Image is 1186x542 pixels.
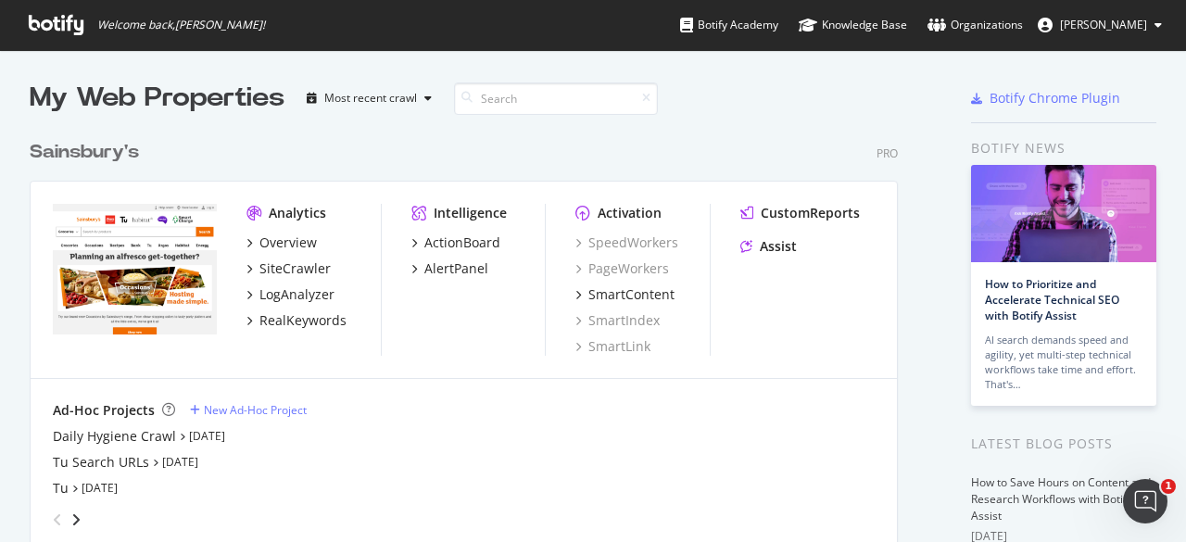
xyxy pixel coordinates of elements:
div: Sainsbury's [30,139,139,166]
button: [PERSON_NAME] [1023,10,1177,40]
input: Search [454,82,658,115]
a: ActionBoard [411,233,500,252]
div: AI search demands speed and agility, yet multi-step technical workflows take time and effort. Tha... [985,333,1142,392]
div: LogAnalyzer [259,285,334,304]
a: Daily Hygiene Crawl [53,427,176,446]
a: Assist [740,237,797,256]
a: SiteCrawler [246,259,331,278]
a: CustomReports [740,204,860,222]
div: RealKeywords [259,311,347,330]
a: Botify Chrome Plugin [971,89,1120,107]
div: CustomReports [761,204,860,222]
div: ActionBoard [424,233,500,252]
a: AlertPanel [411,259,488,278]
a: How to Save Hours on Content and Research Workflows with Botify Assist [971,474,1151,523]
button: Most recent crawl [299,83,439,113]
div: angle-left [45,505,69,535]
a: SmartIndex [575,311,660,330]
a: PageWorkers [575,259,669,278]
div: My Web Properties [30,80,284,117]
div: Botify Chrome Plugin [990,89,1120,107]
a: Overview [246,233,317,252]
a: Tu [53,479,69,498]
div: Ad-Hoc Projects [53,401,155,420]
a: RealKeywords [246,311,347,330]
img: *.sainsburys.co.uk/ [53,204,217,335]
div: Activation [598,204,662,222]
a: SpeedWorkers [575,233,678,252]
div: SiteCrawler [259,259,331,278]
a: [DATE] [162,454,198,470]
div: Latest Blog Posts [971,434,1156,454]
div: Analytics [269,204,326,222]
div: Intelligence [434,204,507,222]
div: SmartContent [588,285,675,304]
a: How to Prioritize and Accelerate Technical SEO with Botify Assist [985,276,1119,323]
a: [DATE] [189,428,225,444]
div: angle-right [69,510,82,529]
a: Sainsbury's [30,139,146,166]
img: How to Prioritize and Accelerate Technical SEO with Botify Assist [971,165,1156,262]
a: SmartContent [575,285,675,304]
span: Welcome back, [PERSON_NAME] ! [97,18,265,32]
div: Most recent crawl [324,93,417,104]
div: New Ad-Hoc Project [204,402,307,418]
div: Botify Academy [680,16,778,34]
a: [DATE] [82,480,118,496]
div: Pro [877,145,898,161]
div: AlertPanel [424,259,488,278]
a: LogAnalyzer [246,285,334,304]
span: 1 [1161,479,1176,494]
a: SmartLink [575,337,650,356]
div: Overview [259,233,317,252]
div: Botify news [971,138,1156,158]
a: Tu Search URLs [53,453,149,472]
div: Organizations [927,16,1023,34]
a: New Ad-Hoc Project [190,402,307,418]
div: Knowledge Base [799,16,907,34]
span: Abhishek Hatle [1060,17,1147,32]
iframe: Intercom live chat [1123,479,1167,523]
div: Assist [760,237,797,256]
